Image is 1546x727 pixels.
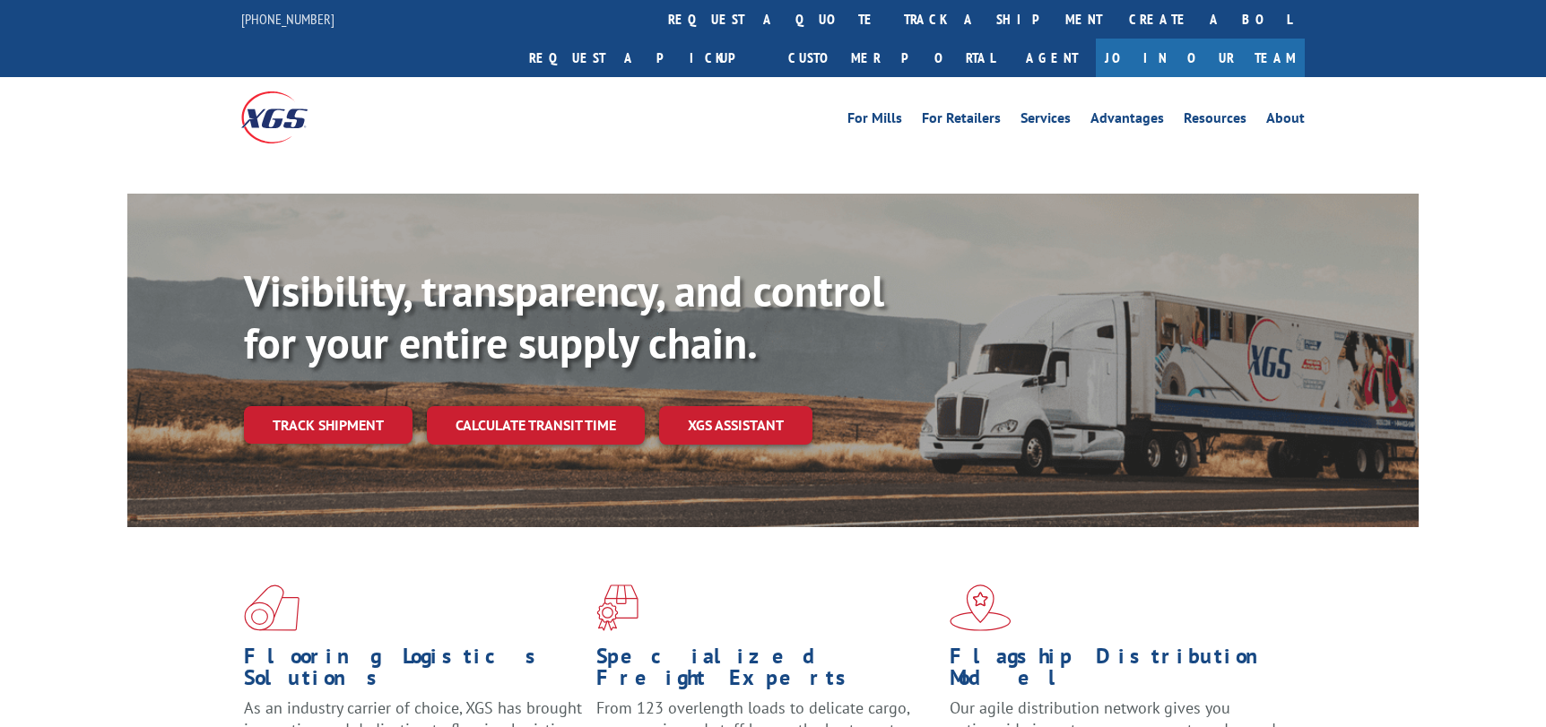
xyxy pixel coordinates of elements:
a: Calculate transit time [427,406,645,445]
a: About [1266,111,1305,131]
img: xgs-icon-total-supply-chain-intelligence-red [244,584,300,631]
a: [PHONE_NUMBER] [241,10,334,28]
b: Visibility, transparency, and control for your entire supply chain. [244,263,884,370]
a: Resources [1184,111,1246,131]
img: xgs-icon-flagship-distribution-model-red [950,584,1012,631]
a: For Mills [847,111,902,131]
img: xgs-icon-focused-on-flooring-red [596,584,638,631]
a: Services [1021,111,1071,131]
h1: Specialized Freight Experts [596,645,935,697]
a: Customer Portal [775,39,1008,77]
a: XGS ASSISTANT [659,406,812,445]
h1: Flagship Distribution Model [950,645,1289,697]
h1: Flooring Logistics Solutions [244,645,583,697]
a: Join Our Team [1096,39,1305,77]
a: For Retailers [922,111,1001,131]
a: Track shipment [244,406,413,444]
a: Advantages [1090,111,1164,131]
a: Request a pickup [516,39,775,77]
a: Agent [1008,39,1096,77]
